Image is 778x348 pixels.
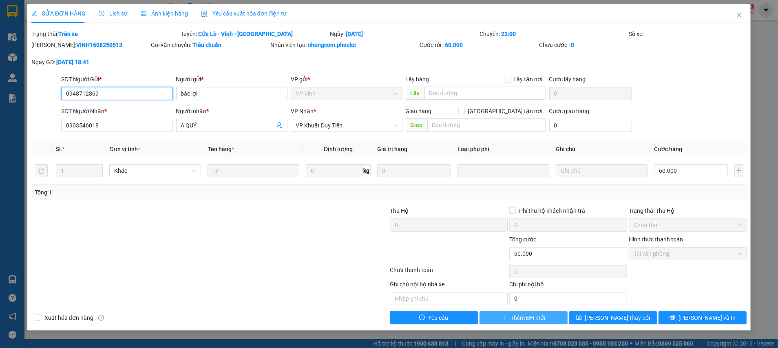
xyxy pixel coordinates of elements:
span: VP Vinh [296,87,398,100]
div: Số xe: [628,29,747,38]
span: Giao hàng [406,108,432,114]
b: [DATE] [346,31,363,37]
div: Chuyến: [479,29,628,38]
span: close [736,12,743,18]
span: Lấy hàng [406,76,429,83]
input: Cước lấy hàng [549,87,632,100]
span: save [576,315,582,321]
span: Yêu cầu xuất hóa đơn điện tử [201,10,287,17]
span: [GEOGRAPHIC_DATA] tận nơi [465,107,546,116]
span: Khác [114,165,196,177]
span: edit [31,11,37,16]
span: [PERSON_NAME] và In [679,313,736,322]
span: user-add [276,122,283,129]
label: Hình thức thanh toán [629,236,683,243]
span: Tổng cước [509,236,536,243]
div: Ghi chú nội bộ nhà xe [390,280,508,292]
img: icon [201,11,208,17]
b: nhungcom.phucloi [308,42,356,48]
input: Ghi Chú [556,164,648,177]
div: Ngày GD: [31,58,149,67]
span: Ảnh kiện hàng [141,10,188,17]
span: picture [141,11,146,16]
div: Trạng thái Thu Hộ [629,206,747,215]
span: SỬA ĐƠN HÀNG [31,10,86,17]
div: Người nhận [176,107,288,116]
span: Cước hàng [654,146,682,152]
b: Cửa Lò - Vinh - [GEOGRAPHIC_DATA] [198,31,293,37]
span: Tên hàng [208,146,234,152]
input: Dọc đường [427,118,546,132]
span: printer [670,315,675,321]
b: 60.000 [445,42,463,48]
span: Thu Hộ [390,207,409,214]
div: [PERSON_NAME]: [31,40,149,49]
span: [PERSON_NAME] thay đổi [585,313,650,322]
span: SL [56,146,62,152]
span: exclamation-circle [419,315,425,321]
span: Đơn vị tính [109,146,140,152]
span: Giá trị hàng [377,146,407,152]
input: Nhập ghi chú [390,292,508,305]
span: Yêu cầu [428,313,448,322]
button: save[PERSON_NAME] thay đổi [569,311,657,324]
div: Tổng: 1 [35,188,301,197]
span: plus [502,315,507,321]
b: 0 [571,42,574,48]
span: info-circle [98,315,104,321]
span: VP Khuất Duy Tiến [296,119,398,132]
div: Ngày: [329,29,478,38]
span: Định lượng [324,146,353,152]
span: kg [362,164,371,177]
div: Người gửi [176,75,288,84]
button: plus [734,164,743,177]
span: Lịch sử [99,10,128,17]
button: plusThêm ĐH mới [480,311,568,324]
div: Tuyến: [180,29,329,38]
span: clock-circle [99,11,104,16]
li: Hotline: 02386655777, 02462925925, 0944789456 [76,30,341,40]
span: Lấy [406,87,424,100]
input: VD: Bàn, Ghế [208,164,299,177]
input: Dọc đường [424,87,546,100]
b: Trên xe [58,31,78,37]
button: exclamation-circleYêu cầu [390,311,478,324]
div: SĐT Người Gửi [61,75,173,84]
span: Chưa thu [634,219,742,231]
b: 22:00 [501,31,516,37]
img: logo.jpg [10,10,51,51]
div: SĐT Người Nhận [61,107,173,116]
span: Giao [406,118,427,132]
div: Chưa thanh toán [389,265,508,280]
span: Lấy tận nơi [511,75,546,84]
b: GỬI : VP Vinh [10,59,77,73]
div: Chi phí nội bộ [509,280,627,292]
b: VINH1608250513 [76,42,122,48]
span: Tại văn phòng [634,248,742,260]
b: [DATE] 18:41 [56,59,89,65]
label: Cước giao hàng [549,108,590,114]
div: VP gửi [291,75,402,84]
th: Ghi chú [553,141,651,157]
label: Cước lấy hàng [549,76,586,83]
li: [PERSON_NAME], [PERSON_NAME] [76,20,341,30]
div: Gói vận chuyển: [151,40,269,49]
button: printer[PERSON_NAME] và In [659,311,747,324]
button: delete [35,164,48,177]
span: VP Nhận [291,108,314,114]
b: Tiêu chuẩn [192,42,221,48]
input: Cước giao hàng [549,119,632,132]
div: Nhân viên tạo: [270,40,418,49]
span: Phí thu hộ khách nhận trả [516,206,588,215]
button: Close [728,4,751,27]
th: Loại phụ phí [454,141,553,157]
div: Chưa cước : [539,40,657,49]
span: Thêm ĐH mới [511,313,545,322]
span: Xuất hóa đơn hàng [41,313,97,322]
div: Cước rồi : [420,40,537,49]
div: Trạng thái: [31,29,180,38]
input: 0 [377,164,451,177]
